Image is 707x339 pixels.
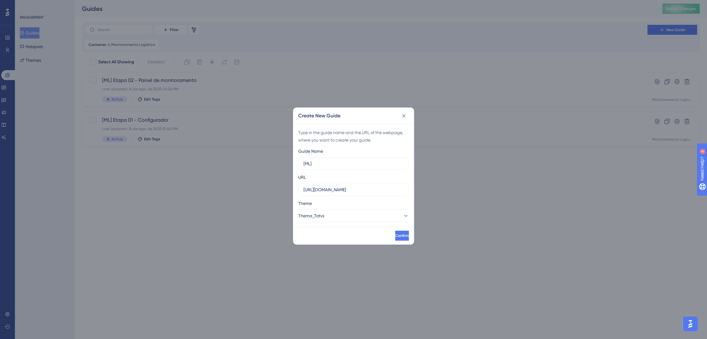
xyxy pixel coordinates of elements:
iframe: UserGuiding AI Assistant Launcher [681,314,700,333]
span: Need Help? [15,2,39,9]
div: Guide Name [298,147,323,155]
span: Thema_Totvs [298,212,324,219]
span: Theme [298,200,312,207]
span: Confirm [395,233,409,238]
input: https://www.example.com [303,186,404,193]
div: URL [298,174,306,181]
input: How to Create [303,160,404,167]
div: 4 [43,3,45,8]
div: Type in the guide name and the URL of the webpage, where you want to create your guide. [298,129,409,144]
h2: Create New Guide [298,112,340,120]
